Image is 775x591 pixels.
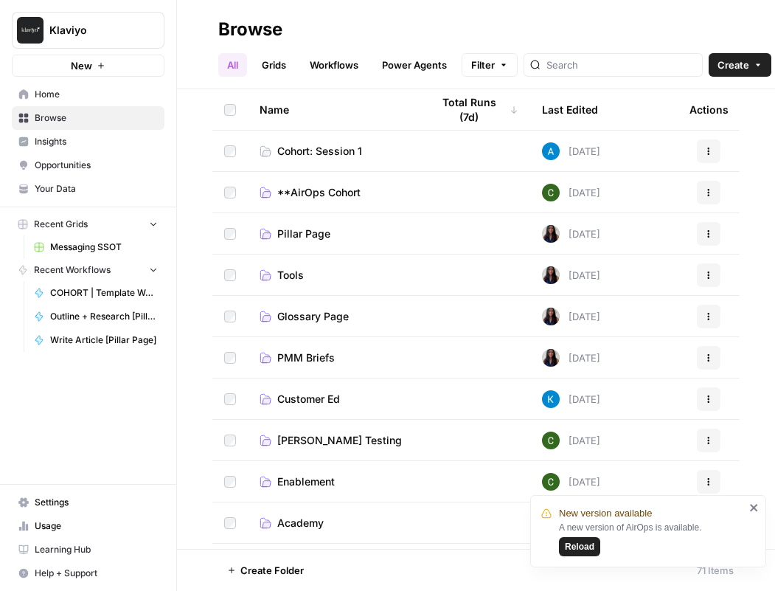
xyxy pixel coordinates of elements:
[542,266,560,284] img: rox323kbkgutb4wcij4krxobkpon
[277,392,340,407] span: Customer Ed
[34,263,111,277] span: Recent Workflows
[542,266,600,284] div: [DATE]
[277,350,335,365] span: PMM Briefs
[277,474,335,489] span: Enablement
[27,305,164,328] a: Outline + Research [Pillar Page]
[12,514,164,538] a: Usage
[471,58,495,72] span: Filter
[749,502,760,514] button: close
[260,433,408,448] a: [PERSON_NAME] Testing
[462,53,518,77] button: Filter
[218,53,247,77] a: All
[559,537,600,556] button: Reload
[12,491,164,514] a: Settings
[35,159,158,172] span: Opportunities
[542,225,600,243] div: [DATE]
[277,268,304,283] span: Tools
[697,563,734,578] div: 71 Items
[240,563,304,578] span: Create Folder
[431,89,518,130] div: Total Runs (7d)
[559,521,745,556] div: A new version of AirOps is available.
[35,567,158,580] span: Help + Support
[50,286,158,300] span: COHORT | Template Workflow
[542,308,600,325] div: [DATE]
[260,185,408,200] a: **AirOps Cohort
[260,392,408,407] a: Customer Ed
[277,185,361,200] span: **AirOps Cohort
[35,111,158,125] span: Browse
[12,83,164,106] a: Home
[542,349,600,367] div: [DATE]
[17,17,44,44] img: Klaviyo Logo
[12,106,164,130] a: Browse
[542,390,600,408] div: [DATE]
[50,310,158,323] span: Outline + Research [Pillar Page]
[218,18,282,41] div: Browse
[35,88,158,101] span: Home
[253,53,295,77] a: Grids
[218,559,313,582] button: Create Folder
[373,53,456,77] a: Power Agents
[542,432,560,449] img: 14qrvic887bnlg6dzgoj39zarp80
[689,89,729,130] div: Actions
[260,144,408,159] a: Cohort: Session 1
[542,390,560,408] img: zdhmu8j9dpt46ofesn2i0ad6n35e
[260,268,408,283] a: Tools
[71,58,92,73] span: New
[542,89,598,130] div: Last Edited
[277,433,402,448] span: [PERSON_NAME] Testing
[546,58,696,72] input: Search
[542,432,600,449] div: [DATE]
[260,309,408,324] a: Glossary Page
[12,213,164,235] button: Recent Grids
[542,349,560,367] img: rox323kbkgutb4wcij4krxobkpon
[542,308,560,325] img: rox323kbkgutb4wcij4krxobkpon
[542,184,600,201] div: [DATE]
[277,144,362,159] span: Cohort: Session 1
[35,182,158,196] span: Your Data
[27,281,164,305] a: COHORT | Template Workflow
[12,259,164,281] button: Recent Workflows
[27,328,164,352] a: Write Article [Pillar Page]
[559,506,652,521] span: New version available
[709,53,771,77] button: Create
[260,227,408,241] a: Pillar Page
[260,89,408,130] div: Name
[35,543,158,556] span: Learning Hub
[12,130,164,153] a: Insights
[542,142,560,160] img: o3cqybgnmipr355j8nz4zpq1mc6x
[12,177,164,201] a: Your Data
[50,241,158,254] span: Messaging SSOT
[260,516,408,530] a: Academy
[542,142,600,160] div: [DATE]
[12,12,164,49] button: Workspace: Klaviyo
[277,516,324,530] span: Academy
[542,225,560,243] img: rox323kbkgutb4wcij4krxobkpon
[49,23,139,38] span: Klaviyo
[277,309,349,324] span: Glossary Page
[12,561,164,585] button: Help + Support
[34,218,88,231] span: Recent Grids
[542,473,560,491] img: 14qrvic887bnlg6dzgoj39zarp80
[12,153,164,177] a: Opportunities
[277,227,330,241] span: Pillar Page
[35,135,158,148] span: Insights
[301,53,367,77] a: Workflows
[27,235,164,259] a: Messaging SSOT
[542,473,600,491] div: [DATE]
[717,58,749,72] span: Create
[50,333,158,347] span: Write Article [Pillar Page]
[260,350,408,365] a: PMM Briefs
[35,496,158,509] span: Settings
[12,55,164,77] button: New
[35,519,158,533] span: Usage
[12,538,164,561] a: Learning Hub
[260,474,408,489] a: Enablement
[565,540,594,553] span: Reload
[542,184,560,201] img: 14qrvic887bnlg6dzgoj39zarp80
